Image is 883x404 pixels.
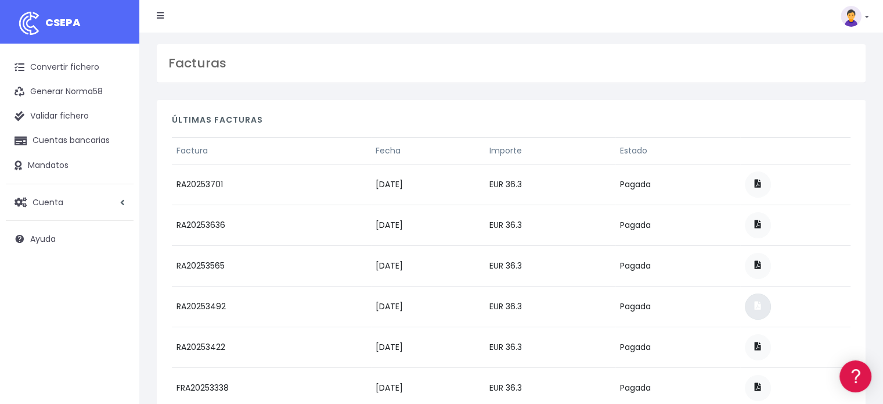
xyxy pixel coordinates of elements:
[33,196,63,208] span: Cuenta
[371,327,485,367] td: [DATE]
[12,183,221,201] a: Videotutoriales
[30,233,56,245] span: Ayuda
[172,286,371,327] td: RA20253492
[615,327,740,367] td: Pagada
[6,104,134,128] a: Validar fichero
[371,137,485,164] th: Fecha
[841,6,862,27] img: profile
[6,153,134,178] a: Mandatos
[485,245,615,286] td: EUR 36.3
[6,55,134,80] a: Convertir fichero
[485,327,615,367] td: EUR 36.3
[12,311,221,331] button: Contáctanos
[12,147,221,165] a: Formatos
[615,286,740,327] td: Pagada
[12,99,221,117] a: Información general
[485,137,615,164] th: Importe
[12,231,221,242] div: Facturación
[371,286,485,327] td: [DATE]
[6,128,134,153] a: Cuentas bancarias
[15,9,44,38] img: logo
[172,137,371,164] th: Factura
[45,15,81,30] span: CSEPA
[371,205,485,245] td: [DATE]
[160,335,224,346] a: POWERED BY ENCHANT
[371,245,485,286] td: [DATE]
[615,137,740,164] th: Estado
[485,205,615,245] td: EUR 36.3
[485,286,615,327] td: EUR 36.3
[172,245,371,286] td: RA20253565
[6,190,134,214] a: Cuenta
[615,245,740,286] td: Pagada
[12,201,221,219] a: Perfiles de empresas
[12,249,221,267] a: General
[172,205,371,245] td: RA20253636
[12,165,221,183] a: Problemas habituales
[172,164,371,205] td: RA20253701
[172,327,371,367] td: RA20253422
[12,81,221,92] div: Información general
[6,227,134,251] a: Ayuda
[485,164,615,205] td: EUR 36.3
[12,279,221,290] div: Programadores
[615,164,740,205] td: Pagada
[12,128,221,140] div: Convertir ficheros
[12,297,221,315] a: API
[6,80,134,104] a: Generar Norma58
[371,164,485,205] td: [DATE]
[172,115,850,131] h4: Últimas facturas
[615,205,740,245] td: Pagada
[168,56,854,71] h3: Facturas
